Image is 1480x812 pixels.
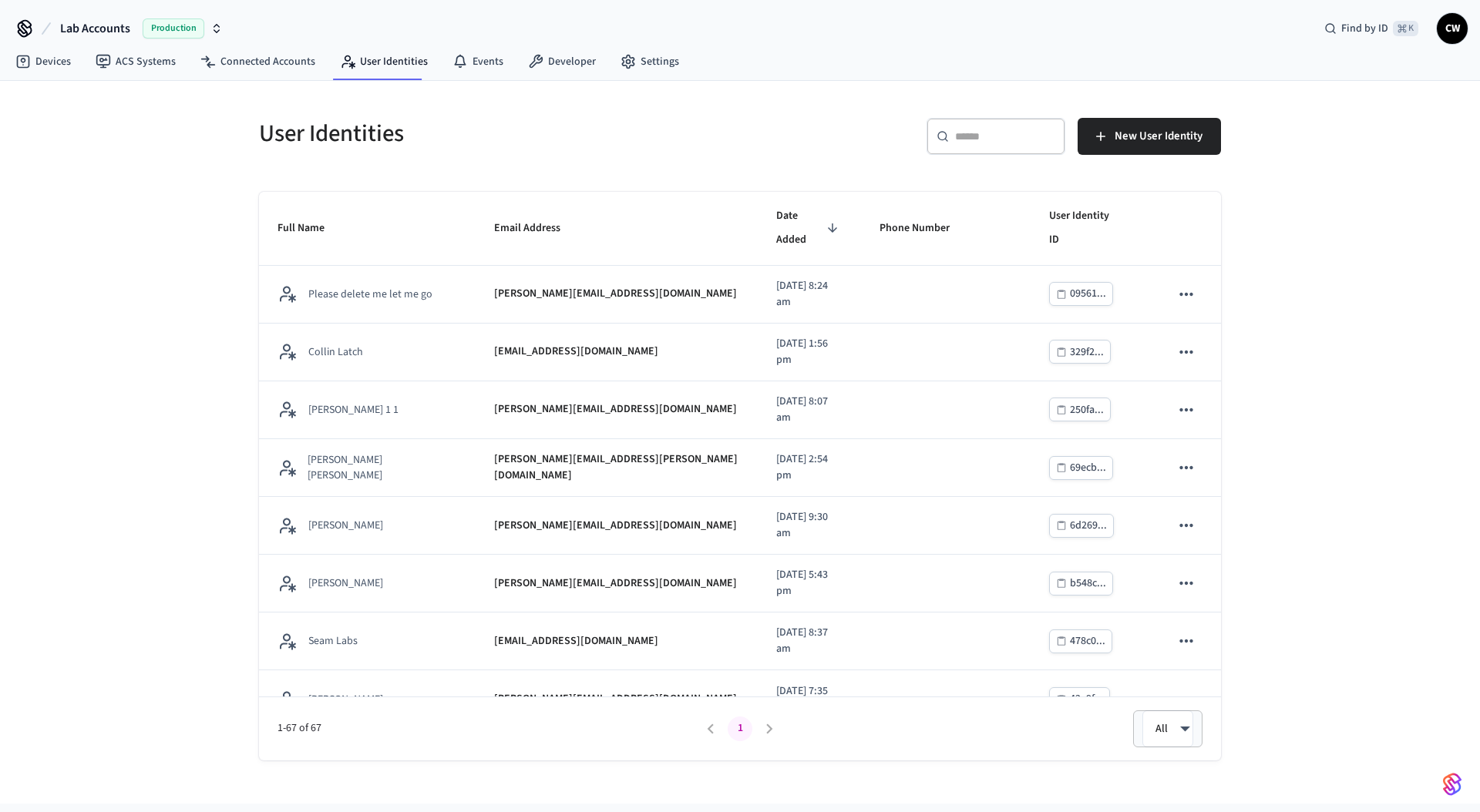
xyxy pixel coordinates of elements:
button: CW [1437,13,1468,44]
span: CW [1438,15,1466,42]
span: 1-67 of 67 [277,720,696,737]
div: Find by ID⌘ K [1312,15,1431,42]
p: Please delete me let me go [308,287,432,302]
p: [DATE] 5:43 pm [776,567,843,599]
a: Connected Accounts [188,48,328,75]
a: User Identities [328,48,440,75]
span: Lab Accounts [60,19,130,38]
span: User Identity ID [1049,204,1133,253]
div: b548c... [1070,574,1106,593]
button: 09561... [1049,282,1113,306]
span: Full Name [277,216,345,240]
div: All [1142,710,1193,747]
p: [PERSON_NAME][EMAIL_ADDRESS][DOMAIN_NAME] [494,401,737,418]
p: [PERSON_NAME][EMAIL_ADDRESS][DOMAIN_NAME] [494,286,737,302]
p: [DATE] 9:30 am [776,509,843,542]
p: [PERSON_NAME] 1 1 [308,402,399,418]
div: 69ecb... [1070,458,1106,478]
button: page 1 [728,716,752,741]
p: [DATE] 2:54 pm [776,451,843,484]
button: New User Identity [1078,118,1221,155]
p: [PERSON_NAME][EMAIL_ADDRESS][PERSON_NAME][DOMAIN_NAME] [494,451,739,484]
span: New User Identity [1115,126,1202,146]
p: [DATE] 8:24 am [776,278,843,310]
button: b548c... [1049,572,1113,596]
span: ⌘ K [1393,21,1418,36]
h5: User Identities [259,118,731,149]
p: [EMAIL_ADDRESS][DOMAIN_NAME] [494,633,658,649]
div: 09561... [1070,284,1106,304]
p: [PERSON_NAME][EMAIL_ADDRESS][DOMAIN_NAME] [494,575,737,592]
span: Find by ID [1341,21,1388,36]
p: [PERSON_NAME] [308,692,383,707]
p: [PERSON_NAME] [308,518,383,533]
p: [EMAIL_ADDRESS][DOMAIN_NAME] [494,344,658,360]
p: [DATE] 1:56 pm [776,336,843,368]
button: 329f2... [1049,340,1111,364]
a: Devices [3,48,83,75]
p: [DATE] 7:35 am [776,683,843,716]
div: 6d269... [1070,516,1107,535]
span: Email Address [494,216,580,240]
div: 329f2... [1070,343,1104,362]
p: [PERSON_NAME][EMAIL_ADDRESS][DOMAIN_NAME] [494,691,737,707]
p: [DATE] 8:37 am [776,625,843,657]
p: Seam Labs [308,633,358,649]
p: [PERSON_NAME] [308,575,383,591]
button: 478c0... [1049,629,1112,653]
p: [PERSON_NAME][EMAIL_ADDRESS][DOMAIN_NAME] [494,518,737,534]
a: ACS Systems [83,48,188,75]
span: Production [143,18,204,39]
span: Phone Number [880,216,970,240]
button: 42e9f... [1049,687,1110,711]
button: 250fa... [1049,398,1111,421]
div: 42e9f... [1070,690,1103,709]
p: [DATE] 8:07 am [776,394,843,426]
div: 250fa... [1070,401,1104,420]
p: [PERSON_NAME] [PERSON_NAME] [308,452,456,483]
a: Settings [608,48,691,75]
span: Date Added [776,204,843,253]
a: Developer [516,48,608,75]
button: 69ecb... [1049,456,1113,480]
div: 478c0... [1070,632,1105,651]
a: Events [440,48,516,75]
nav: pagination navigation [696,716,784,741]
img: SeamLogoGradient.69752ec5.svg [1443,772,1461,797]
button: 6d269... [1049,514,1114,538]
p: Collin Latch [308,344,363,360]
